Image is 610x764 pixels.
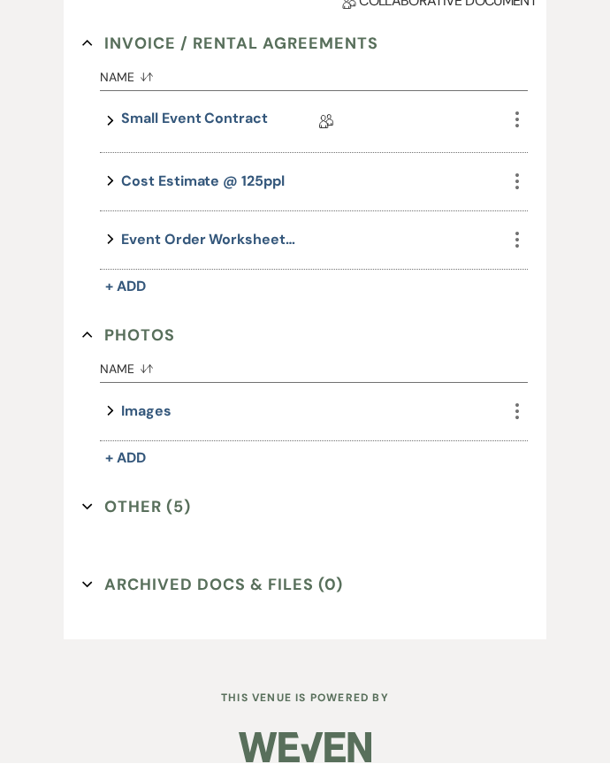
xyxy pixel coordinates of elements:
[82,572,343,599] button: Archived Docs & Files (0)
[82,494,191,521] button: Other (5)
[121,229,298,253] button: Event Order Worksheet | Cost Estimate
[121,109,267,136] a: Small Event Contract
[100,171,121,195] button: expand
[121,171,284,195] button: Cost Estimate @ 125ppl
[100,275,151,300] button: + Add
[100,57,506,91] button: Name
[100,447,151,471] button: + Add
[105,278,146,296] span: + Add
[100,229,121,253] button: expand
[105,449,146,468] span: + Add
[100,109,121,136] button: expand
[100,349,506,383] button: Name
[121,401,172,424] button: Images
[82,31,378,57] button: Invoice / Rental Agreements
[100,401,121,424] button: expand
[82,323,175,349] button: Photos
